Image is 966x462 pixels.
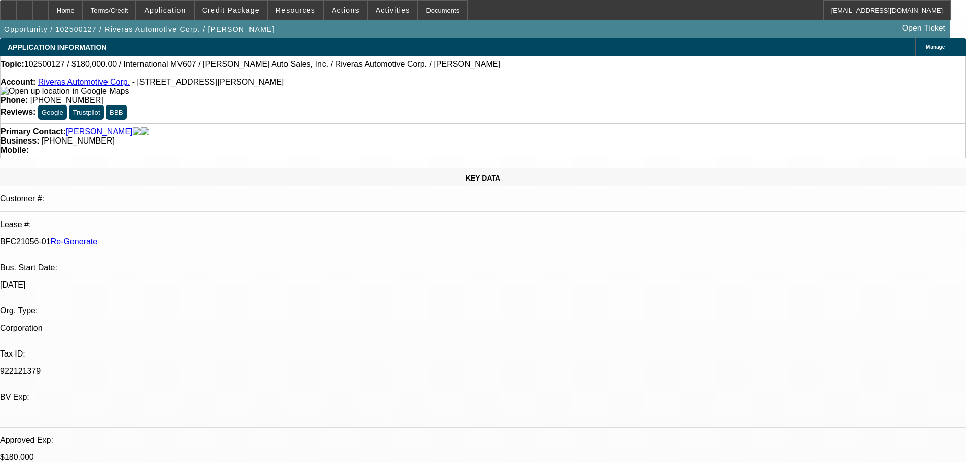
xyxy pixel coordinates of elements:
[69,105,103,120] button: Trustpilot
[4,25,275,33] span: Opportunity / 102500127 / Riveras Automotive Corp. / [PERSON_NAME]
[1,60,24,69] strong: Topic:
[466,174,500,182] span: KEY DATA
[1,146,29,154] strong: Mobile:
[30,96,103,104] span: [PHONE_NUMBER]
[1,87,129,96] img: Open up location in Google Maps
[24,60,500,69] span: 102500127 / $180,000.00 / International MV607 / [PERSON_NAME] Auto Sales, Inc. / Riveras Automoti...
[1,108,35,116] strong: Reviews:
[132,78,284,86] span: - [STREET_ADDRESS][PERSON_NAME]
[202,6,260,14] span: Credit Package
[1,136,39,145] strong: Business:
[38,105,67,120] button: Google
[1,96,28,104] strong: Phone:
[926,44,945,50] span: Manage
[898,20,949,37] a: Open Ticket
[42,136,115,145] span: [PHONE_NUMBER]
[268,1,323,20] button: Resources
[276,6,315,14] span: Resources
[1,127,66,136] strong: Primary Contact:
[141,127,149,136] img: linkedin-icon.png
[324,1,367,20] button: Actions
[195,1,267,20] button: Credit Package
[1,87,129,95] a: View Google Maps
[133,127,141,136] img: facebook-icon.png
[106,105,127,120] button: BBB
[38,78,130,86] a: Riveras Automotive Corp.
[1,78,35,86] strong: Account:
[8,43,106,51] span: APPLICATION INFORMATION
[66,127,133,136] a: [PERSON_NAME]
[51,237,98,246] a: Re-Generate
[144,6,186,14] span: Application
[136,1,193,20] button: Application
[368,1,418,20] button: Activities
[376,6,410,14] span: Activities
[332,6,360,14] span: Actions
